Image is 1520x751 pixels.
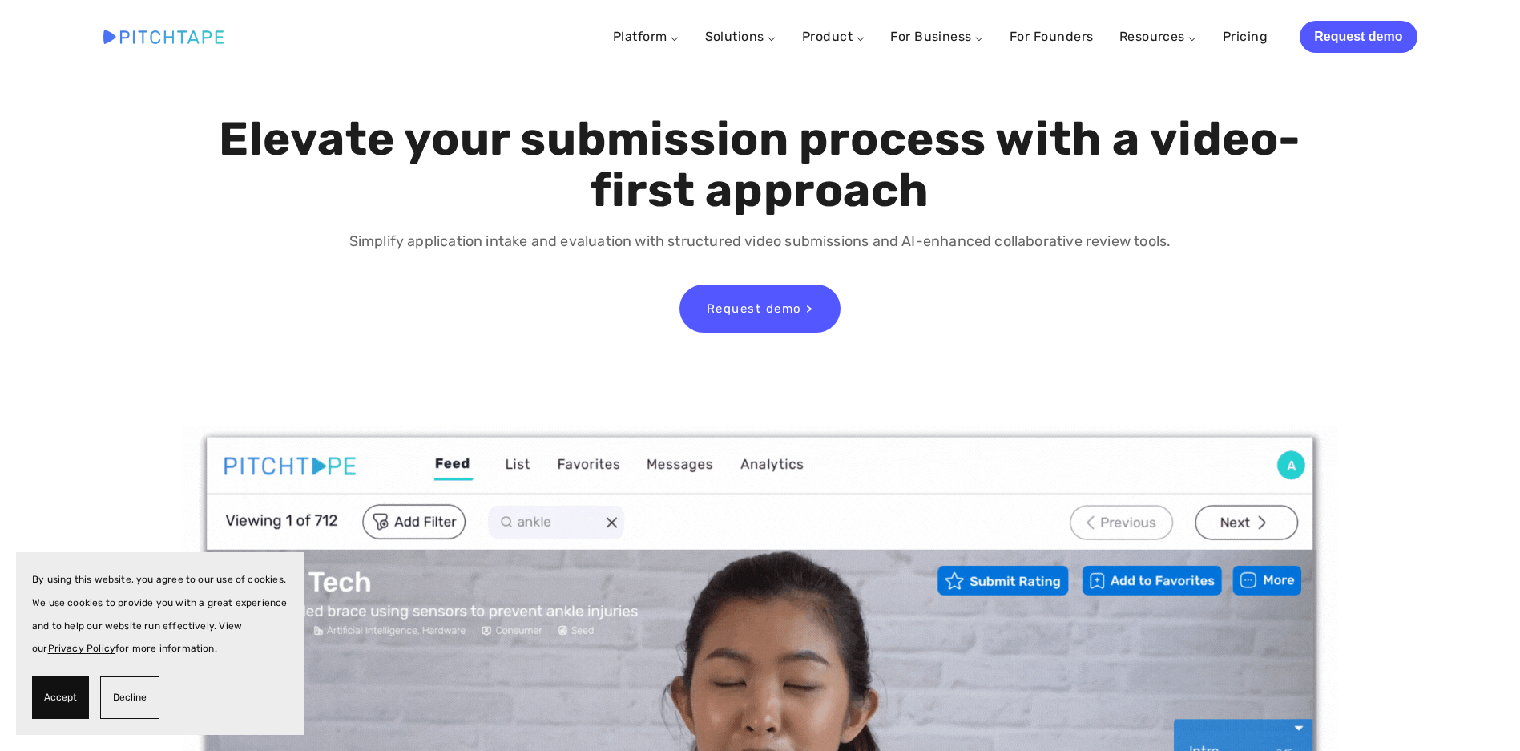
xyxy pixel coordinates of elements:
[32,568,288,660] p: By using this website, you agree to our use of cookies. We use cookies to provide you with a grea...
[613,29,679,44] a: Platform ⌵
[1223,22,1268,51] a: Pricing
[1010,22,1094,51] a: For Founders
[679,285,841,333] a: Request demo >
[1119,29,1197,44] a: Resources ⌵
[103,30,224,43] img: Pitchtape | Video Submission Management Software
[215,230,1305,253] p: Simplify application intake and evaluation with structured video submissions and AI-enhanced coll...
[44,686,77,709] span: Accept
[705,29,776,44] a: Solutions ⌵
[16,552,304,735] section: Cookie banner
[100,676,159,719] button: Decline
[32,676,89,719] button: Accept
[802,29,865,44] a: Product ⌵
[1300,21,1417,53] a: Request demo
[890,29,984,44] a: For Business ⌵
[48,643,116,654] a: Privacy Policy
[113,686,147,709] span: Decline
[215,114,1305,216] h1: Elevate your submission process with a video-first approach
[1440,674,1520,751] iframe: Chat Widget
